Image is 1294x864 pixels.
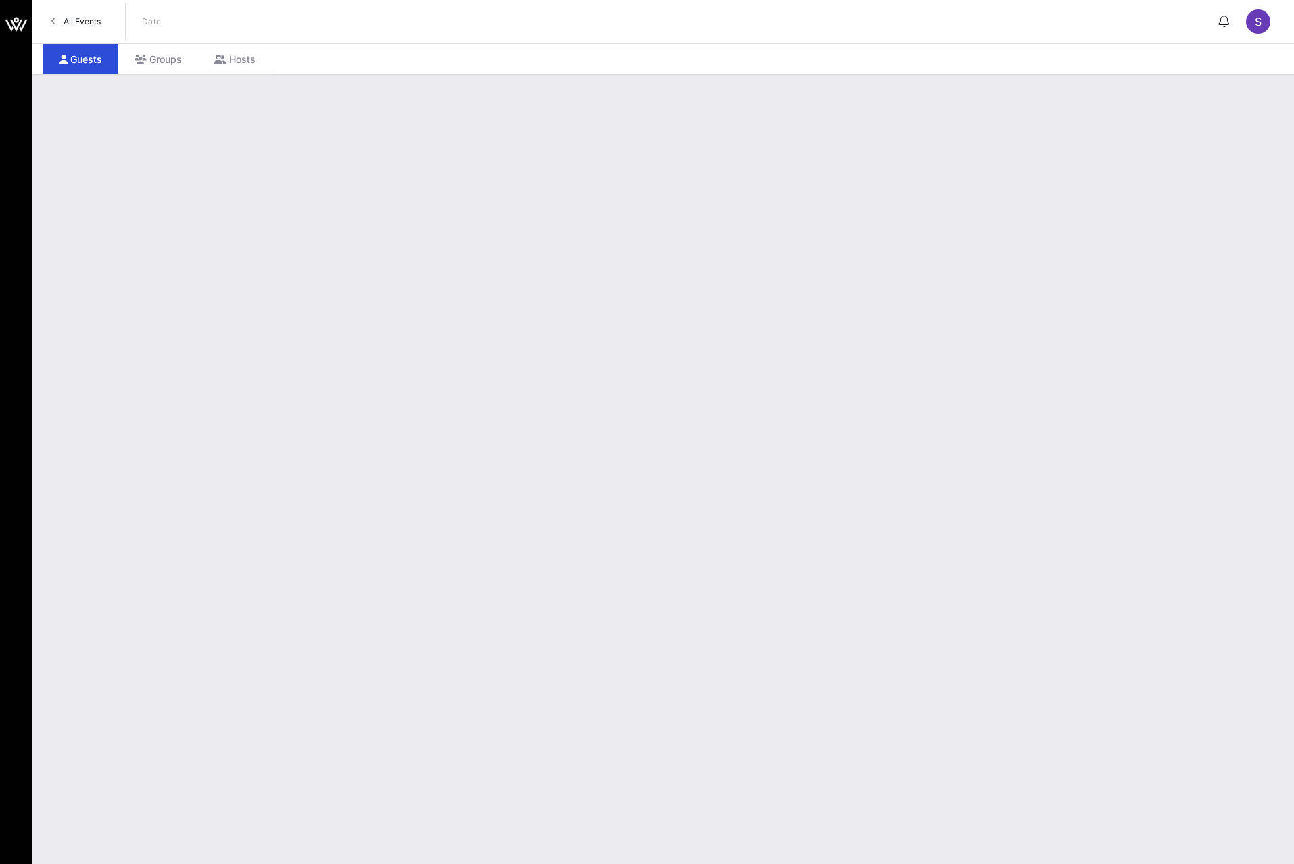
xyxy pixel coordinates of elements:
div: Hosts [198,44,272,74]
span: S [1255,15,1262,28]
div: Groups [118,44,198,74]
div: S [1246,9,1270,34]
p: Date [142,15,162,28]
div: Guests [43,44,118,74]
a: All Events [43,11,109,32]
span: All Events [64,16,101,26]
